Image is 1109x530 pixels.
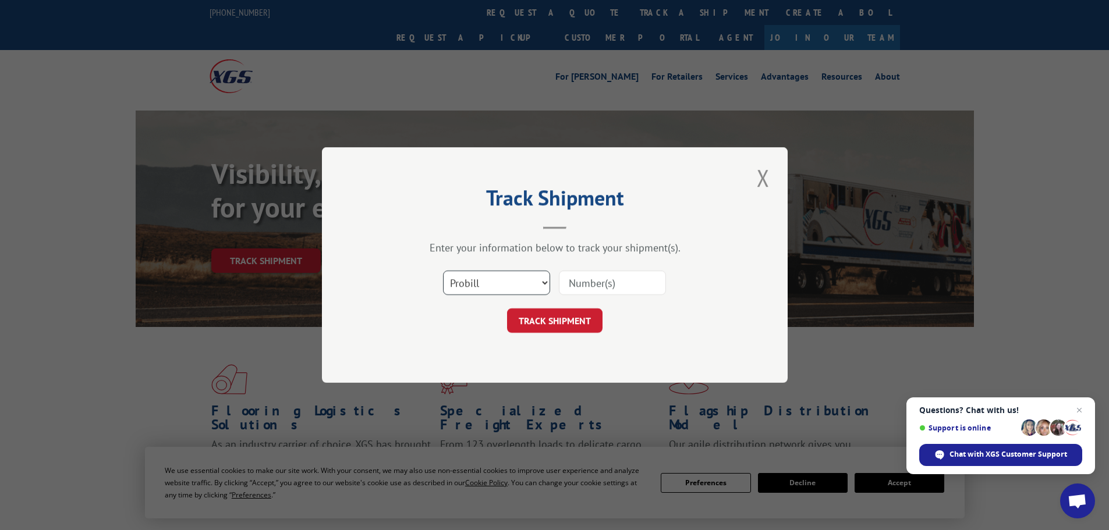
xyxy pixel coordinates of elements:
[559,271,666,295] input: Number(s)
[919,444,1082,466] span: Chat with XGS Customer Support
[380,241,729,254] div: Enter your information below to track your shipment(s).
[949,449,1067,460] span: Chat with XGS Customer Support
[380,190,729,212] h2: Track Shipment
[753,162,773,194] button: Close modal
[919,424,1017,432] span: Support is online
[1060,483,1095,518] a: Open chat
[507,308,603,333] button: TRACK SHIPMENT
[919,405,1082,415] span: Questions? Chat with us!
